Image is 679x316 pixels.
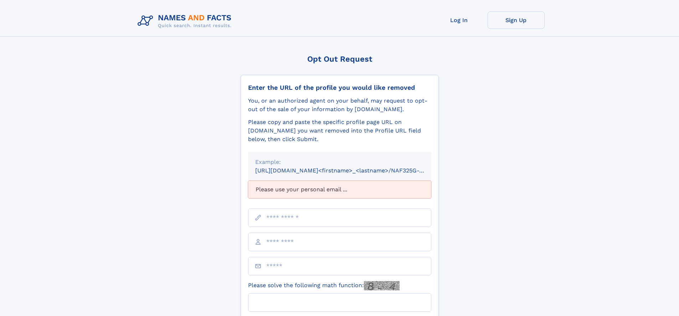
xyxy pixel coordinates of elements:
div: Example: [255,158,424,166]
img: Logo Names and Facts [135,11,237,31]
a: Log In [431,11,488,29]
div: Opt Out Request [241,55,439,63]
div: Enter the URL of the profile you would like removed [248,84,431,92]
label: Please solve the following math function: [248,281,400,290]
a: Sign Up [488,11,545,29]
div: Please use your personal email ... [248,181,431,198]
small: [URL][DOMAIN_NAME]<firstname>_<lastname>/NAF325G-xxxxxxxx [255,167,445,174]
div: You, or an authorized agent on your behalf, may request to opt-out of the sale of your informatio... [248,97,431,114]
div: Please copy and paste the specific profile page URL on [DOMAIN_NAME] you want removed into the Pr... [248,118,431,144]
